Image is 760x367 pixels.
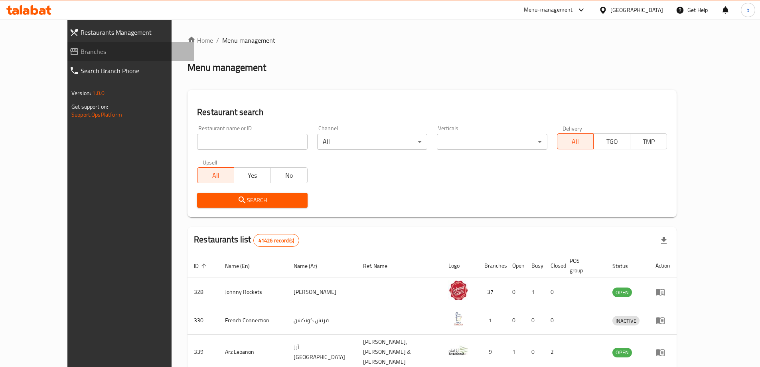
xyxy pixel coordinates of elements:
[525,306,544,335] td: 0
[506,278,525,306] td: 0
[287,306,357,335] td: فرنش كونكشن
[593,133,630,149] button: TGO
[188,36,677,45] nav: breadcrumb
[649,254,677,278] th: Action
[197,193,307,208] button: Search
[237,170,268,181] span: Yes
[630,133,667,149] button: TMP
[197,106,667,118] h2: Restaurant search
[203,159,217,165] label: Upsell
[654,231,673,250] div: Export file
[525,254,544,278] th: Busy
[612,316,640,325] div: INACTIVE
[194,234,299,247] h2: Restaurants list
[92,88,105,98] span: 1.0.0
[570,256,596,275] span: POS group
[254,237,299,244] span: 41426 record(s)
[612,288,632,297] span: OPEN
[201,170,231,181] span: All
[71,101,108,112] span: Get support on:
[270,167,308,183] button: No
[287,278,357,306] td: [PERSON_NAME]
[317,134,427,150] div: All
[610,6,663,14] div: [GEOGRAPHIC_DATA]
[363,261,398,271] span: Ref. Name
[478,278,506,306] td: 37
[197,167,234,183] button: All
[216,36,219,45] li: /
[81,66,188,75] span: Search Branch Phone
[478,254,506,278] th: Branches
[442,254,478,278] th: Logo
[746,6,749,14] span: b
[525,278,544,306] td: 1
[234,167,271,183] button: Yes
[437,134,547,150] div: ​
[612,261,638,271] span: Status
[219,306,287,335] td: French Connection
[612,316,640,325] span: INACTIVE
[655,287,670,297] div: Menu
[188,36,213,45] a: Home
[544,306,563,335] td: 0
[219,278,287,306] td: Johnny Rockets
[448,309,468,329] img: French Connection
[612,348,632,357] span: OPEN
[478,306,506,335] td: 1
[63,61,194,80] a: Search Branch Phone
[81,28,188,37] span: Restaurants Management
[194,261,209,271] span: ID
[524,5,573,15] div: Menu-management
[634,136,664,147] span: TMP
[563,125,582,131] label: Delivery
[63,42,194,61] a: Branches
[655,315,670,325] div: Menu
[612,288,632,297] div: OPEN
[203,195,301,205] span: Search
[448,280,468,300] img: Johnny Rockets
[71,88,91,98] span: Version:
[506,254,525,278] th: Open
[597,136,627,147] span: TGO
[81,47,188,56] span: Branches
[557,133,594,149] button: All
[188,278,219,306] td: 328
[188,61,266,74] h2: Menu management
[222,36,275,45] span: Menu management
[63,23,194,42] a: Restaurants Management
[225,261,260,271] span: Name (En)
[561,136,591,147] span: All
[274,170,304,181] span: No
[544,254,563,278] th: Closed
[506,306,525,335] td: 0
[253,234,299,247] div: Total records count
[71,109,122,120] a: Support.OpsPlatform
[655,347,670,357] div: Menu
[448,341,468,361] img: Arz Lebanon
[188,306,219,335] td: 330
[197,134,307,150] input: Search for restaurant name or ID..
[294,261,328,271] span: Name (Ar)
[544,278,563,306] td: 0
